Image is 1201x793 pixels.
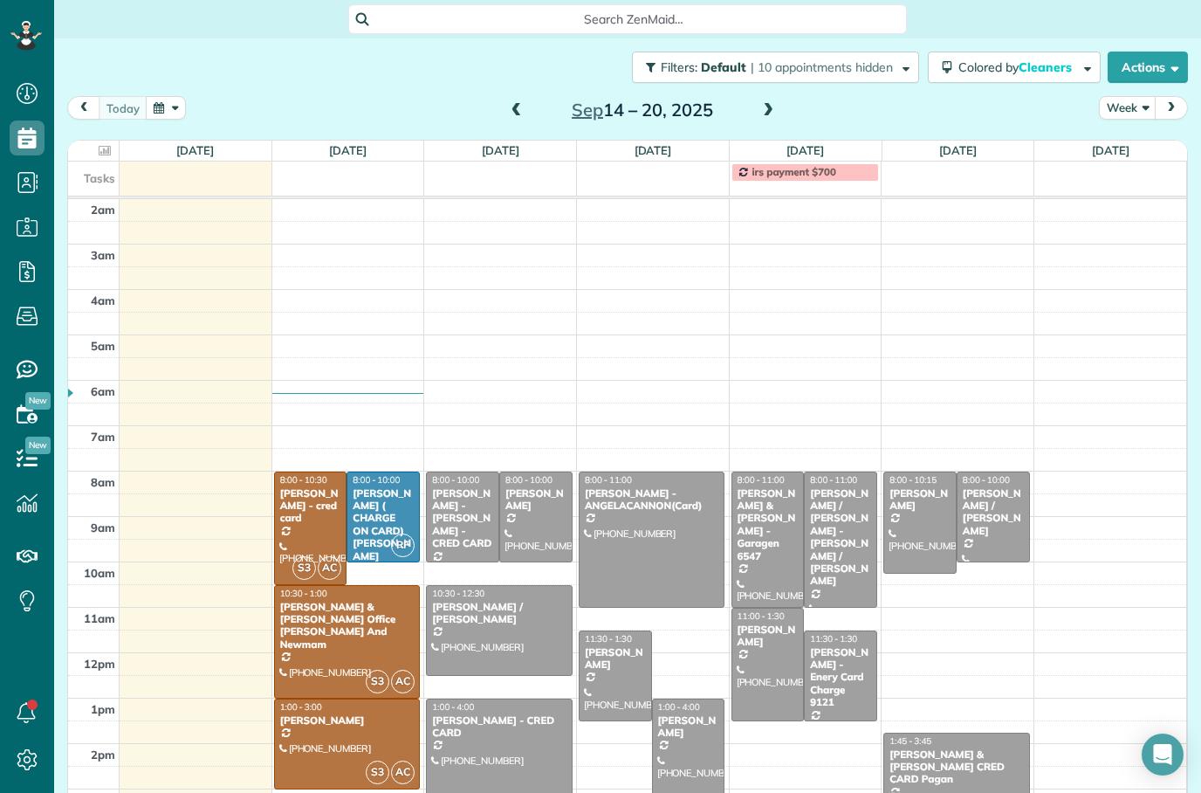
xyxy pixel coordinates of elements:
[889,735,931,747] span: 1:45 - 3:45
[1155,96,1188,120] button: next
[391,534,415,557] span: RF
[1142,734,1184,776] div: Open Intercom Messenger
[658,701,700,713] span: 1:00 - 4:00
[809,487,872,588] div: [PERSON_NAME] / [PERSON_NAME] - [PERSON_NAME] / [PERSON_NAME]
[810,474,857,486] span: 8:00 - 11:00
[91,702,115,716] span: 1pm
[1092,143,1129,157] a: [DATE]
[889,487,951,513] div: [PERSON_NAME]
[91,430,115,444] span: 7am
[635,143,672,157] a: [DATE]
[91,293,115,307] span: 4am
[353,474,400,486] span: 8:00 - 10:00
[738,610,785,622] span: 11:00 - 1:30
[572,99,603,121] span: Sep
[84,611,115,625] span: 11am
[752,165,836,178] span: irs payment $700
[738,474,785,486] span: 8:00 - 11:00
[505,474,552,486] span: 8:00 - 10:00
[91,203,115,217] span: 2am
[1108,52,1188,83] button: Actions
[661,59,697,75] span: Filters:
[958,59,1078,75] span: Colored by
[25,437,51,454] span: New
[91,521,115,534] span: 9am
[91,748,115,762] span: 2pm
[786,143,824,157] a: [DATE]
[280,588,327,599] span: 10:30 - 1:00
[91,248,115,262] span: 3am
[280,701,322,713] span: 1:00 - 3:00
[584,646,647,672] div: [PERSON_NAME]
[318,556,341,580] span: AC
[431,714,566,740] div: [PERSON_NAME] - CRED CARD
[701,59,747,75] span: Default
[737,487,800,562] div: [PERSON_NAME] & [PERSON_NAME] - Garagen 6547
[25,392,51,410] span: New
[366,761,389,784] span: S3
[623,52,919,83] a: Filters: Default | 10 appointments hidden
[391,761,415,784] span: AC
[963,474,1010,486] span: 8:00 - 10:00
[431,601,566,626] div: [PERSON_NAME] / [PERSON_NAME]
[657,714,720,740] div: [PERSON_NAME]
[585,474,632,486] span: 8:00 - 11:00
[91,475,115,489] span: 8am
[432,588,484,599] span: 10:30 - 12:30
[889,748,1024,786] div: [PERSON_NAME] & [PERSON_NAME] CRED CARD Pagan
[292,556,316,580] span: S3
[809,646,872,709] div: [PERSON_NAME] - Enery Card Charge 9121
[737,624,800,649] div: [PERSON_NAME]
[366,670,389,693] span: S3
[889,474,937,486] span: 8:00 - 10:15
[67,96,100,120] button: prev
[84,566,115,580] span: 10am
[585,633,632,645] span: 11:30 - 1:30
[391,670,415,693] span: AC
[84,657,115,671] span: 12pm
[1019,59,1074,75] span: Cleaners
[279,714,415,727] div: [PERSON_NAME]
[928,52,1101,83] button: Colored byCleaners
[432,701,474,713] span: 1:00 - 4:00
[431,487,494,550] div: [PERSON_NAME] -[PERSON_NAME] - CRED CARD
[352,487,415,562] div: [PERSON_NAME] ( CHARGE ON CARD) [PERSON_NAME]
[279,601,415,652] div: [PERSON_NAME] & [PERSON_NAME] Office [PERSON_NAME] And Newmam
[533,100,751,120] h2: 14 – 20, 2025
[1099,96,1156,120] button: Week
[91,384,115,398] span: 6am
[280,474,327,486] span: 8:00 - 10:30
[939,143,977,157] a: [DATE]
[176,143,214,157] a: [DATE]
[482,143,519,157] a: [DATE]
[99,96,148,120] button: today
[751,59,893,75] span: | 10 appointments hidden
[329,143,367,157] a: [DATE]
[91,339,115,353] span: 5am
[432,474,479,486] span: 8:00 - 10:00
[632,52,919,83] button: Filters: Default | 10 appointments hidden
[584,487,719,513] div: [PERSON_NAME] - ANGELACANNON(Card)
[279,487,342,525] div: [PERSON_NAME] - cred card
[810,633,857,645] span: 11:30 - 1:30
[504,487,567,513] div: [PERSON_NAME]
[962,487,1025,538] div: [PERSON_NAME] / [PERSON_NAME]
